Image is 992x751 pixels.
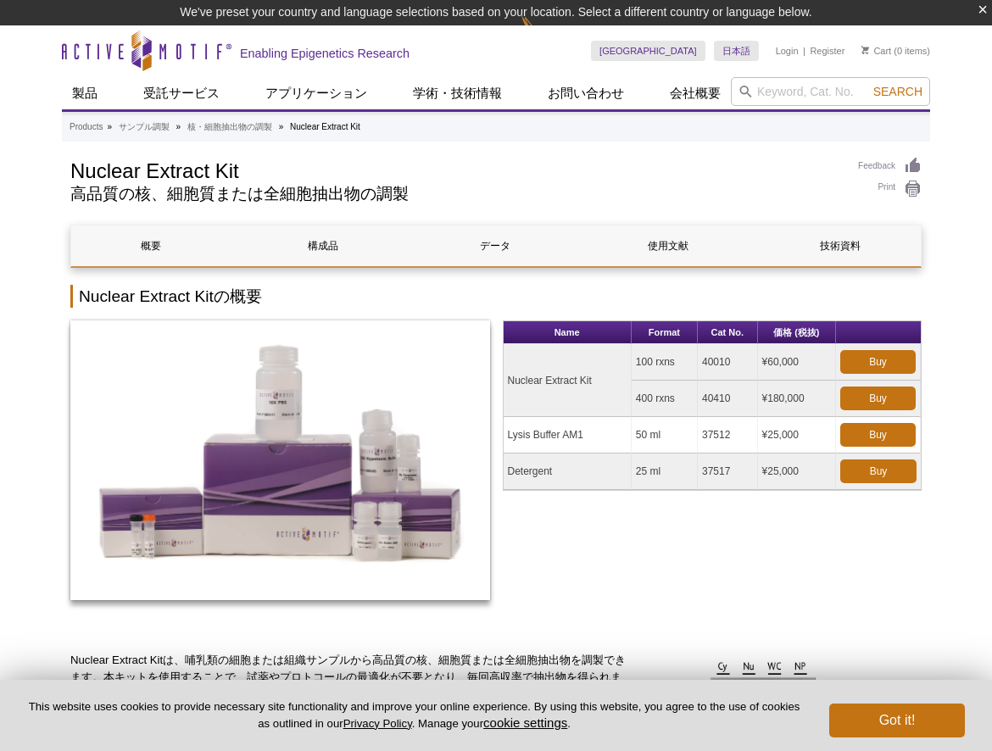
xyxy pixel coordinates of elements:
[861,46,869,54] img: Your Cart
[521,13,566,53] img: Change Here
[504,321,632,344] th: Name
[27,699,801,732] p: This website uses cookies to provide necessary site functionality and improve your online experie...
[840,387,916,410] a: Buy
[758,321,836,344] th: 価格 (税抜)
[62,77,108,109] a: 製品
[70,285,922,308] h2: Nuclear Extract Kitの概要
[403,77,512,109] a: 学術・技術情報
[504,417,632,453] td: Lysis Buffer AM1
[255,77,377,109] a: アプリケーション
[873,85,922,98] span: Search
[107,122,112,131] li: »
[632,453,698,490] td: 25 ml
[591,41,705,61] a: [GEOGRAPHIC_DATA]
[758,381,836,417] td: ¥180,000
[632,381,698,417] td: 400 rxns
[243,225,403,266] a: 構成品
[70,652,629,737] p: Nuclear Extract Kitは、哺乳類の細胞または組織サンプルから高品質の核、細胞質または全細胞抽出物を調製できます。本キットを使用することで、試薬やプロトコールの最適化が不要となり、...
[698,344,758,381] td: 40010
[698,417,758,453] td: 37512
[660,77,731,109] a: 会社概要
[70,320,490,600] img: Nuclear Extract Kit
[698,453,758,490] td: 37517
[538,77,634,109] a: お問い合わせ
[731,77,930,106] input: Keyword, Cat. No.
[632,321,698,344] th: Format
[698,321,758,344] th: Cat No.
[71,225,231,266] a: 概要
[803,41,805,61] li: |
[840,423,916,447] a: Buy
[483,715,567,730] button: cookie settings
[810,45,844,57] a: Register
[714,41,759,61] a: 日本語
[858,180,922,198] a: Print
[758,453,836,490] td: ¥25,000
[119,120,170,135] a: サンプル調製
[840,350,916,374] a: Buy
[279,122,284,131] li: »
[70,186,841,202] h2: 高品質の核、細胞質または全細胞抽出物の調製
[858,157,922,175] a: Feedback
[588,225,748,266] a: 使用文献
[415,225,575,266] a: データ
[632,417,698,453] td: 50 ml
[187,120,272,135] a: 核・細胞抽出物の調製
[632,344,698,381] td: 100 rxns
[133,77,230,109] a: 受託サービス
[829,704,965,737] button: Got it!
[176,122,181,131] li: »
[758,344,836,381] td: ¥60,000
[343,717,412,730] a: Privacy Policy
[504,453,632,490] td: Detergent
[776,45,799,57] a: Login
[504,344,632,417] td: Nuclear Extract Kit
[868,84,928,99] button: Search
[758,417,836,453] td: ¥25,000
[70,157,841,182] h1: Nuclear Extract Kit
[861,45,891,57] a: Cart
[840,459,917,483] a: Buy
[698,381,758,417] td: 40410
[761,225,920,266] a: 技術資料
[290,122,360,131] li: Nuclear Extract Kit
[70,120,103,135] a: Products
[861,41,930,61] li: (0 items)
[240,46,410,61] h2: Enabling Epigenetics Research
